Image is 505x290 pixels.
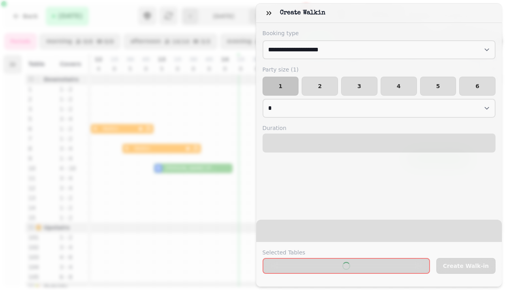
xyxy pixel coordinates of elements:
[308,83,331,89] span: 2
[263,77,299,96] button: 1
[466,83,489,89] span: 6
[427,83,450,89] span: 5
[459,77,496,96] button: 6
[345,263,348,269] p: ?
[302,77,338,96] button: 2
[263,249,430,256] label: Selected Tables
[280,8,329,18] h3: Create walkin
[341,77,377,96] button: 3
[387,83,410,89] span: 4
[443,263,489,269] span: Create Walk-in
[263,124,496,132] label: Duration
[263,29,496,37] label: Booking type
[269,83,292,89] span: 1
[381,77,417,96] button: 4
[348,83,371,89] span: 3
[420,77,456,96] button: 5
[263,66,496,73] label: Party size ( 1 )
[436,258,496,274] button: Create Walk-in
